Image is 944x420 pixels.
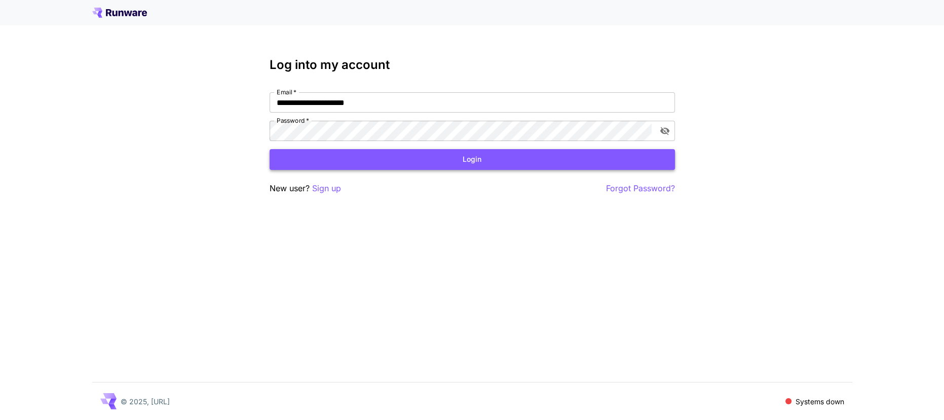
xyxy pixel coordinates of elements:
[270,182,341,195] p: New user?
[277,88,296,96] label: Email
[277,116,309,125] label: Password
[606,182,675,195] button: Forgot Password?
[312,182,341,195] button: Sign up
[121,396,170,407] p: © 2025, [URL]
[270,58,675,72] h3: Log into my account
[270,149,675,170] button: Login
[796,396,844,407] p: Systems down
[656,122,674,140] button: toggle password visibility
